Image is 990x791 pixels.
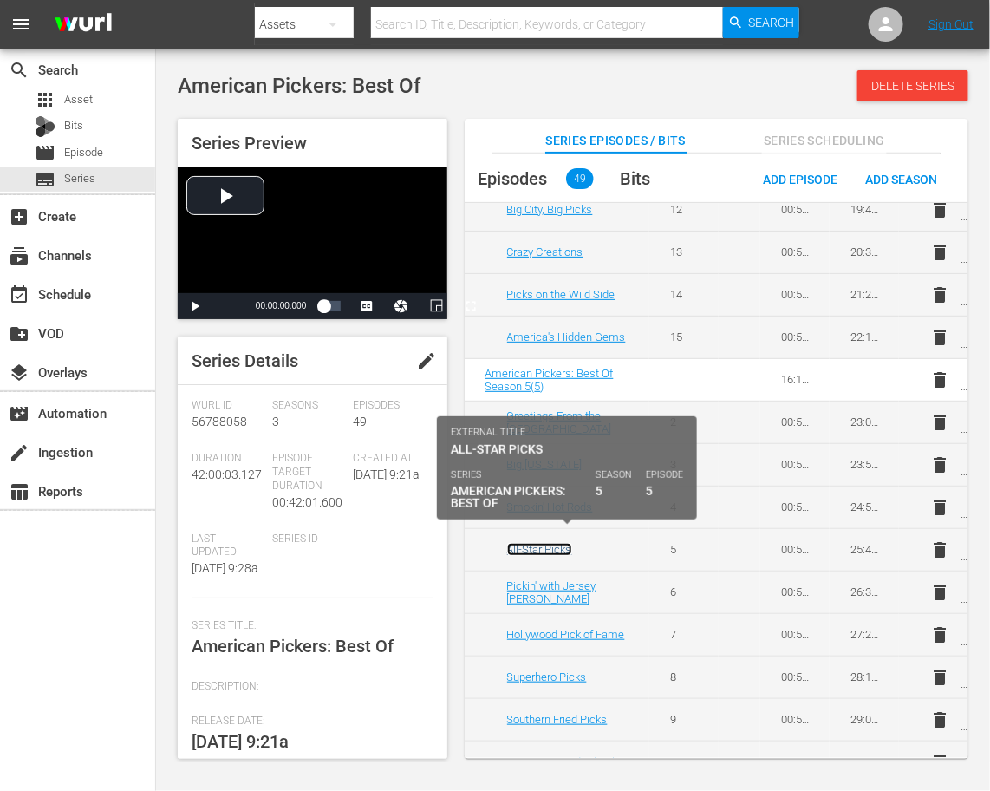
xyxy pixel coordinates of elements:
span: [DATE] 9:28a [192,561,258,575]
span: delete [930,539,951,560]
td: 00:51:35.443 [760,231,830,273]
span: Episodes [353,399,425,413]
td: 14 [649,273,719,316]
td: 15 [649,316,719,358]
span: Bits [64,117,83,134]
button: delete [920,742,961,783]
a: American Pickers: Best Of Season 5(5) [485,367,614,393]
td: 00:52:13.310 [760,613,830,656]
td: 00:51:08.115 [760,571,830,613]
td: 00:50:01.420 [760,656,830,698]
td: 4 [649,486,719,528]
td: 23:57:53.648 [830,443,899,486]
span: delete [930,369,951,390]
td: 12 [649,188,719,231]
button: delete [920,657,961,698]
td: 24:50:14.766 [830,486,899,528]
span: Overlays [9,363,29,383]
span: American Pickers: Best Of [192,636,394,657]
span: Last Updated [192,533,264,560]
button: delete [920,232,961,273]
span: 42:00:03.127 [192,467,262,481]
span: Asset [35,89,55,110]
td: 2 [649,401,719,443]
img: ans4CAIJ8jUAAAAAAAAAAAAAAAAAAAAAAAAgQb4GAAAAAAAAAAAAAAAAAAAAAAAAJMjXAAAAAAAAAAAAAAAAAAAAAAAAgAT5G... [42,4,125,45]
button: delete [920,402,961,443]
td: 9 [649,698,719,741]
div: Progress Bar [323,301,341,311]
span: delete [930,709,951,730]
td: 27:25:15.666 [830,613,899,656]
td: 26:33:02.356 [830,571,899,613]
a: Pickin' with Jersey [PERSON_NAME] [507,579,596,605]
a: Superhero Picks [507,670,587,683]
td: 22:15:34.139 [830,316,899,358]
span: Duration [192,452,264,466]
span: Wurl Id [192,399,264,413]
span: delete [930,199,951,220]
span: delete [930,284,951,305]
button: delete [920,274,961,316]
span: Series Scheduling [762,130,887,152]
span: delete [930,242,951,263]
a: Sign Out [928,17,974,31]
button: delete [920,189,961,231]
span: delete [930,412,951,433]
a: Big [US_STATE] [507,458,583,471]
td: 13 [649,231,719,273]
td: 00:50:12.783 [760,401,830,443]
span: 49 [353,415,367,428]
td: 7 [649,613,719,656]
span: Reports [9,481,29,502]
td: 19:41:35.505 [830,188,899,231]
span: 56788058 [192,415,247,428]
span: Search [749,7,795,38]
a: America's Hidden Gems [507,330,626,343]
span: Add Episode [749,173,851,186]
td: 3 [649,443,719,486]
a: Smokin' Hot Rods [507,500,593,513]
span: Created At [353,452,425,466]
span: American Pickers: Best Of Season 5 ( 5 ) [485,367,614,393]
span: Series Preview [192,133,307,154]
button: Delete Series [857,70,968,101]
a: Big City, Big Picks [507,203,593,216]
td: 10 [649,741,719,783]
button: delete [920,699,961,741]
a: All-Star Picks [507,543,572,556]
span: Episode [35,142,55,163]
span: Series [64,170,95,187]
span: Automation [9,403,29,424]
span: 00:00:00.000 [256,301,306,311]
button: delete [920,487,961,528]
div: Video Player [178,167,447,319]
button: Play [178,293,212,319]
span: American Pickers: Best Of [178,74,420,98]
button: Search [723,7,799,38]
span: Series Title: [192,619,425,633]
a: Southern Fried Picks [507,713,608,726]
span: 00:42:01.600 [272,495,342,509]
span: delete [930,582,951,603]
td: 00:51:13.981 [760,698,830,741]
button: delete [920,444,961,486]
span: Episode Target Duration [272,452,344,494]
span: delete [930,667,951,688]
span: create_new_folder [9,324,29,344]
span: Seasons [272,399,344,413]
button: Fullscreen [453,293,488,319]
td: 23:05:46.922 [830,401,899,443]
span: Ingestion [9,442,29,463]
td: 28:15:17.086 [830,656,899,698]
span: Series Details [192,350,298,371]
button: Captions [349,293,384,319]
td: 00:51:42.847 [760,316,830,358]
span: Description: [192,680,425,694]
td: 16:19:05.831 [760,358,830,401]
span: Release Date: [192,715,425,729]
span: delete [930,624,951,645]
button: delete [920,572,961,613]
a: Greetings From the [GEOGRAPHIC_DATA] [507,409,612,435]
span: 49 [566,168,594,189]
div: Bits [35,116,55,137]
